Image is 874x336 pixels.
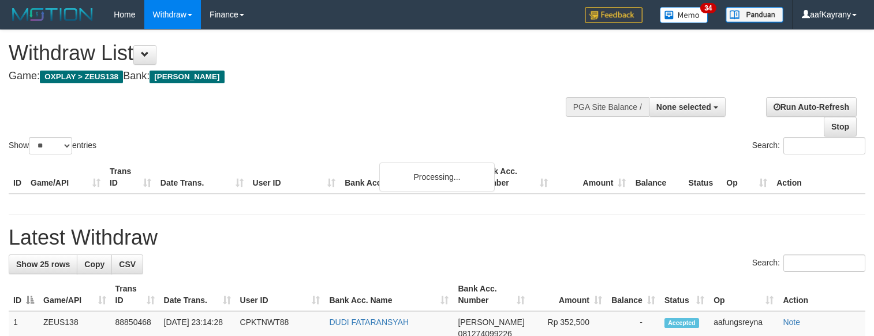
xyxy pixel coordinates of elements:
th: Bank Acc. Name [340,161,473,194]
th: Trans ID [105,161,156,194]
a: Note [783,317,800,327]
span: None selected [656,102,711,112]
th: Amount [552,161,631,194]
th: Trans ID: activate to sort column ascending [111,278,159,311]
label: Show entries [9,137,96,154]
th: ID: activate to sort column descending [9,278,39,311]
th: Date Trans.: activate to sort column ascending [159,278,236,311]
img: panduan.png [726,7,783,23]
span: CSV [119,260,136,269]
span: 34 [700,3,716,13]
th: Game/API [26,161,105,194]
th: Bank Acc. Number [474,161,552,194]
input: Search: [783,254,865,272]
h1: Withdraw List [9,42,571,65]
th: User ID [248,161,341,194]
th: Bank Acc. Name: activate to sort column ascending [324,278,453,311]
th: Game/API: activate to sort column ascending [39,278,111,311]
th: Amount: activate to sort column ascending [529,278,607,311]
th: Status [683,161,722,194]
th: ID [9,161,26,194]
span: OXPLAY > ZEUS138 [40,71,123,83]
a: Run Auto-Refresh [766,97,857,117]
span: Copy [84,260,104,269]
button: None selected [649,97,726,117]
img: Feedback.jpg [585,7,643,23]
th: Action [772,161,865,194]
th: Op: activate to sort column ascending [709,278,778,311]
label: Search: [752,137,865,154]
span: Show 25 rows [16,260,70,269]
h1: Latest Withdraw [9,226,865,249]
a: CSV [111,254,143,274]
a: Copy [77,254,112,274]
img: Button%20Memo.svg [660,7,708,23]
h4: Game: Bank: [9,71,571,82]
img: MOTION_logo.png [9,6,96,23]
span: Accepted [664,318,699,328]
th: Date Trans. [156,161,248,194]
div: Processing... [379,163,495,191]
a: DUDI FATARANSYAH [329,317,409,327]
th: User ID: activate to sort column ascending [236,278,325,311]
th: Action [778,278,865,311]
select: Showentries [29,137,72,154]
span: [PERSON_NAME] [150,71,224,83]
input: Search: [783,137,865,154]
th: Bank Acc. Number: activate to sort column ascending [453,278,529,311]
span: [PERSON_NAME] [458,317,524,327]
th: Balance: activate to sort column ascending [607,278,660,311]
label: Search: [752,254,865,272]
th: Status: activate to sort column ascending [660,278,709,311]
th: Balance [630,161,683,194]
a: Show 25 rows [9,254,77,274]
a: Stop [824,117,857,136]
th: Op [722,161,772,194]
div: PGA Site Balance / [566,97,649,117]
